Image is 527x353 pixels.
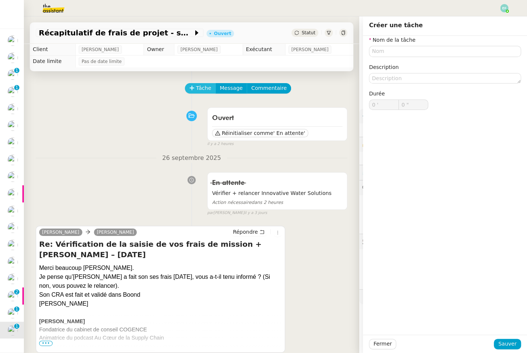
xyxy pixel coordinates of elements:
button: Fermer [369,339,396,349]
span: Fondatrice du cabinet de conseil COGENCE [39,327,147,332]
p: 1 [15,306,18,313]
td: Date limite [30,56,75,67]
span: 🔐 [362,140,411,149]
span: Sauver [498,340,517,348]
span: ••• [39,341,53,346]
span: Durée [369,91,385,97]
p: 1 [15,324,18,330]
span: Créer une tâche [369,22,423,29]
a: [PERSON_NAME] [94,229,137,236]
div: Je pense qu’[PERSON_NAME] a fait son ses frais [DATE], vous a-t-il tenu informé ? (Si non, vous p... [39,272,282,290]
span: 26 septembre 2025 [156,153,227,163]
p: 1 [15,68,18,75]
div: 🕵️Autres demandes en cours 8 [359,234,527,249]
img: users%2FSg6jQljroSUGpSfKFUOPmUmNaZ23%2Favatar%2FUntitled.png [7,120,18,131]
span: Réinitialiser comme [222,129,273,137]
img: users%2FTtzP7AGpm5awhzgAzUtU1ot6q7W2%2Favatar%2Fb1ec9cbd-befd-4b0f-b4c2-375d59dbe3fa [7,53,18,63]
img: users%2FSg6jQljroSUGpSfKFUOPmUmNaZ23%2Favatar%2FUntitled.png [7,155,18,165]
img: users%2FSg6jQljroSUGpSfKFUOPmUmNaZ23%2Favatar%2FUntitled.png [7,138,18,148]
small: [PERSON_NAME] [207,210,267,216]
span: Ouvert [212,115,234,122]
span: Répondre [233,228,258,236]
td: Client [30,44,75,56]
img: users%2Fx9OnqzEMlAUNG38rkK8jkyzjKjJ3%2Favatar%2F1516609952611.jpeg [7,189,18,199]
span: [PERSON_NAME] [180,46,218,53]
span: il y a 2 heures [207,141,234,147]
img: users%2FSg6jQljroSUGpSfKFUOPmUmNaZ23%2Favatar%2FUntitled.png [7,223,18,233]
td: Owner [144,44,174,56]
img: users%2FSg6jQljroSUGpSfKFUOPmUmNaZ23%2Favatar%2FUntitled.png [7,274,18,284]
div: 💬Commentaires 1 [359,180,527,195]
span: Statut [302,30,315,35]
span: ⚙️ [362,112,401,120]
img: users%2FSg6jQljroSUGpSfKFUOPmUmNaZ23%2Favatar%2FUntitled.png [7,291,18,301]
nz-badge-sup: 1 [14,324,19,329]
input: 0 sec [399,100,428,110]
span: Action nécessaire [212,200,252,205]
img: users%2FSg6jQljroSUGpSfKFUOPmUmNaZ23%2Favatar%2FUntitled.png [7,104,18,114]
nz-badge-sup: 1 [14,68,19,73]
img: users%2FhitvUqURzfdVsA8TDJwjiRfjLnH2%2Favatar%2Flogo-thermisure.png [7,240,18,250]
img: users%2FSg6jQljroSUGpSfKFUOPmUmNaZ23%2Favatar%2FUntitled.png [7,308,18,318]
button: Commentaire [247,83,291,94]
span: Récapitulatif de frais de projet - septembre 2025 [39,29,193,37]
span: Tâche [196,84,211,92]
input: Nom [369,46,521,57]
button: Réinitialiser comme' En attente' [212,129,308,137]
nz-badge-sup: 1 [14,306,19,312]
div: 🔐Données client [359,137,527,152]
span: ⏲️ [362,169,417,175]
span: Vérifier + relancer Innovative Water Solutions [212,189,343,198]
p: 2 [15,289,18,296]
button: Sauver [494,339,521,349]
img: svg [500,4,508,12]
img: users%2FSg6jQljroSUGpSfKFUOPmUmNaZ23%2Favatar%2FUntitled.png [7,171,18,182]
button: Message [215,83,247,94]
nz-badge-sup: 1 [14,85,19,90]
a: [PERSON_NAME] [39,229,82,236]
span: il y a 3 jours [244,210,267,216]
span: 🧴 [362,294,385,300]
span: dans 2 heures [212,200,283,205]
p: 1 [15,85,18,92]
span: 💬 [362,185,423,190]
span: ' En attente' [273,129,305,137]
span: [PERSON_NAME] [291,46,329,53]
label: Nom de la tâche [369,37,416,43]
button: Répondre [230,228,267,236]
div: ⚙️Procédures [359,109,527,123]
span: Pas de date limite [82,58,122,65]
b: [PERSON_NAME] [39,318,85,324]
div: Merci beaucoup [PERSON_NAME]. [39,264,282,272]
span: Commentaire [251,84,287,92]
nz-badge-sup: 2 [14,289,19,294]
span: [PERSON_NAME] [82,46,119,53]
div: [PERSON_NAME] [39,299,282,308]
span: En attente [212,180,244,186]
img: users%2FfjlNmCTkLiVoA3HQjY3GA5JXGxb2%2Favatar%2Fstarofservice_97480retdsc0392.png [7,35,18,46]
input: 0 min [369,100,398,110]
div: ⏲️Tâches 49:35 [359,165,527,180]
span: Animatrice du podcast Au Cœur de la Supply Chain [39,335,164,341]
h4: Re: Vérification de la saisie de vos frais de mission + [PERSON_NAME] – [DATE] [39,239,282,260]
img: users%2Fx9OnqzEMlAUNG38rkK8jkyzjKjJ3%2Favatar%2F1516609952611.jpeg [7,325,18,335]
span: Message [220,84,243,92]
label: Description [369,64,399,70]
div: 🧴Autres [359,290,527,304]
span: 🕵️ [362,238,455,244]
img: users%2FSg6jQljroSUGpSfKFUOPmUmNaZ23%2Favatar%2FUntitled.png [7,86,18,97]
img: users%2FSg6jQljroSUGpSfKFUOPmUmNaZ23%2Favatar%2FUntitled.png [7,257,18,267]
span: Fermer [373,340,392,348]
div: Ouvert [214,31,231,36]
img: users%2FSg6jQljroSUGpSfKFUOPmUmNaZ23%2Favatar%2FUntitled.png [7,69,18,80]
div: Son CRA est fait et validé dans Boond [39,290,282,299]
span: par [207,210,214,216]
button: Tâche [185,83,216,94]
td: Exécutant [243,44,285,56]
img: users%2FSg6jQljroSUGpSfKFUOPmUmNaZ23%2Favatar%2FUntitled.png [7,206,18,216]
